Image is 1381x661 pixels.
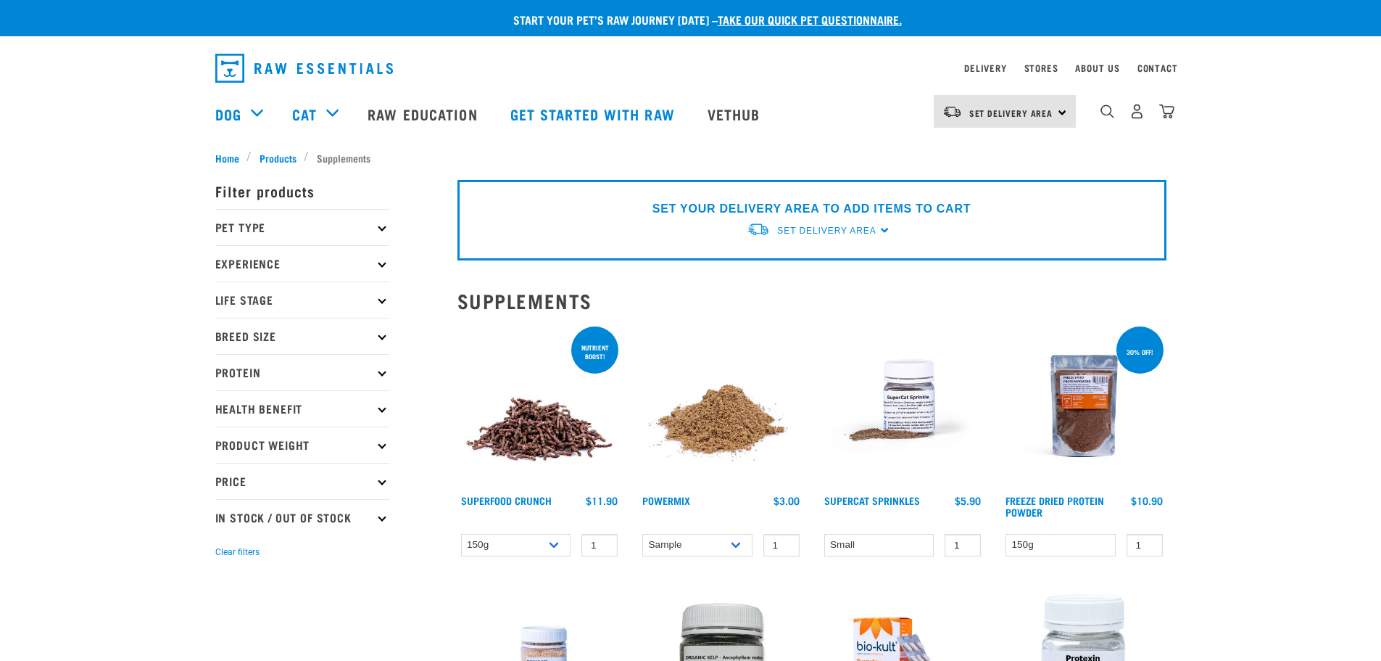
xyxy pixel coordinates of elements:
[215,463,389,499] p: Price
[1100,104,1114,118] img: home-icon-1@2x.png
[945,534,981,557] input: 1
[252,150,304,165] a: Products
[969,110,1053,115] span: Set Delivery Area
[1024,65,1058,70] a: Stores
[215,318,389,354] p: Breed Size
[457,290,1166,312] h2: Supplements
[215,390,389,427] p: Health Benefit
[571,337,618,367] div: nutrient boost!
[353,85,495,143] a: Raw Education
[581,534,618,557] input: 1
[292,103,317,125] a: Cat
[215,150,247,165] a: Home
[215,150,1166,165] nav: breadcrumbs
[964,65,1006,70] a: Delivery
[496,85,693,143] a: Get started with Raw
[1075,65,1119,70] a: About Us
[215,103,241,125] a: Dog
[215,173,389,209] p: Filter products
[215,499,389,535] p: In Stock / Out Of Stock
[718,16,902,22] a: take our quick pet questionnaire.
[1120,341,1160,363] div: 30% off!
[747,222,770,237] img: van-moving.png
[763,534,800,557] input: 1
[1127,534,1163,557] input: 1
[586,495,618,506] div: $11.90
[215,209,389,245] p: Pet Type
[1159,104,1174,119] img: home-icon@2x.png
[215,282,389,318] p: Life Stage
[955,495,981,506] div: $5.90
[642,498,690,503] a: Powermix
[821,324,985,488] img: Plastic Container of SuperCat Sprinkles With Product Shown Outside Of The Bottle
[1005,498,1104,514] a: Freeze Dried Protein Powder
[260,150,296,165] span: Products
[215,546,260,559] button: Clear filters
[204,48,1178,89] nav: dropdown navigation
[215,427,389,463] p: Product Weight
[1131,495,1163,506] div: $10.90
[1137,65,1178,70] a: Contact
[215,354,389,390] p: Protein
[215,150,239,165] span: Home
[461,498,552,503] a: Superfood Crunch
[693,85,779,143] a: Vethub
[774,495,800,506] div: $3.00
[652,200,971,218] p: SET YOUR DELIVERY AREA TO ADD ITEMS TO CART
[215,245,389,282] p: Experience
[457,324,622,488] img: 1311 Superfood Crunch 01
[942,105,962,118] img: van-moving.png
[1129,104,1145,119] img: user.png
[639,324,803,488] img: Pile Of PowerMix For Pets
[824,498,920,503] a: Supercat Sprinkles
[777,226,876,236] span: Set Delivery Area
[215,54,393,83] img: Raw Essentials Logo
[1002,324,1166,488] img: FD Protein Powder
